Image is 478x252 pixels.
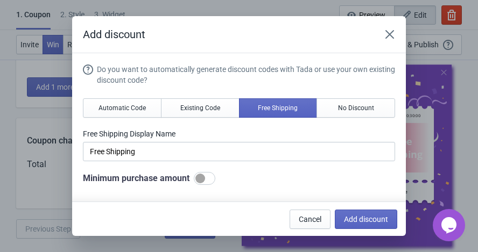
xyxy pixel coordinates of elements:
button: Existing Code [161,98,240,118]
div: Do you want to automatically generate discount codes with Tada or use your own existing discount ... [97,64,395,85]
span: Free Shipping [258,104,298,112]
button: Close [380,25,399,44]
button: Add discount [335,210,397,229]
div: Minimum purchase amount [83,172,395,185]
span: Existing Code [180,104,220,112]
button: Cancel [290,210,331,229]
span: Automatic Code [99,104,146,112]
span: No Discount [338,104,374,112]
button: Free Shipping [239,98,318,118]
button: No Discount [317,98,395,118]
label: Free Shipping Display Name [83,128,395,139]
span: Cancel [299,215,321,224]
button: Automatic Code [83,98,161,118]
iframe: chat widget [433,209,467,241]
h2: Add discount [83,27,369,42]
span: Add discount [344,215,388,224]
